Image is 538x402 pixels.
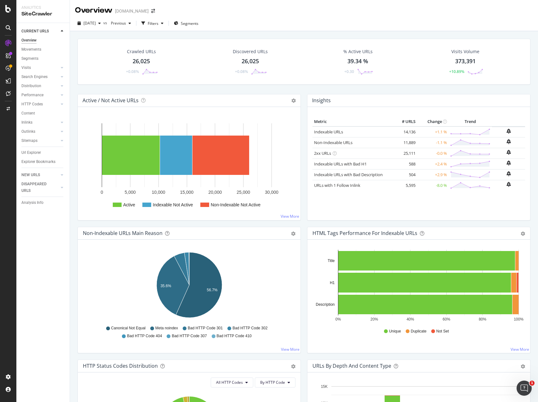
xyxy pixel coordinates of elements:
[216,380,243,385] span: All HTTP Codes
[21,28,49,35] div: CURRENT URLS
[211,377,253,388] button: All HTTP Codes
[242,57,259,65] div: 26,025
[139,18,166,28] button: Filters
[108,18,134,28] button: Previous
[151,9,155,13] div: arrow-right-arrow-left
[21,37,37,44] div: Overview
[21,119,32,126] div: Inlinks
[479,317,486,321] text: 80%
[411,329,426,334] span: Duplicate
[507,139,511,144] div: bell-plus
[127,333,162,339] span: Bad HTTP Code 404
[21,64,59,71] a: Visits
[21,101,59,108] a: HTTP Codes
[521,364,525,369] div: gear
[21,110,35,117] div: Content
[180,190,194,195] text: 15,000
[511,347,529,352] a: View More
[370,317,378,321] text: 20%
[83,96,139,105] h4: Active / Not Active URLs
[330,281,335,285] text: H1
[188,326,223,331] span: Bad HTTP Code 301
[21,55,38,62] div: Segments
[21,199,65,206] a: Analysis Info
[21,101,43,108] div: HTTP Codes
[21,92,59,98] a: Performance
[265,190,278,195] text: 30,000
[21,74,59,80] a: Search Engines
[237,190,250,195] text: 25,000
[115,8,149,14] div: [DOMAIN_NAME]
[235,69,248,74] div: +0.08%
[521,232,525,236] div: gear
[111,326,146,331] span: Canonical Not Equal
[21,5,65,10] div: Analytics
[417,137,449,148] td: -1.1 %
[21,55,65,62] a: Segments
[21,46,65,53] a: Movements
[417,169,449,180] td: +2.9 %
[314,150,331,156] a: 2xx URLs
[103,20,108,25] span: vs
[160,284,171,288] text: 35.6%
[455,57,476,65] div: 373,391
[314,172,383,177] a: Indexable URLs with Bad Description
[172,333,207,339] span: Bad HTTP Code 307
[281,347,300,352] a: View More
[21,149,65,156] a: Url Explorer
[449,117,492,126] th: Trend
[21,181,53,194] div: DISAPPEARED URLS
[417,180,449,191] td: -8.0 %
[126,69,139,74] div: +0.08%
[21,64,31,71] div: Visits
[312,250,525,323] svg: A chart.
[507,129,511,134] div: bell-plus
[417,126,449,137] td: +1.1 %
[407,317,414,321] text: 40%
[148,21,158,26] div: Filters
[21,46,41,53] div: Movements
[83,363,158,369] div: HTTP Status Codes Distribution
[316,302,335,307] text: Description
[181,21,198,26] span: Segments
[335,317,341,321] text: 0%
[83,117,295,215] div: A chart.
[260,380,285,385] span: By HTTP Code
[514,317,524,321] text: 100%
[328,259,335,263] text: Title
[21,137,59,144] a: Sitemaps
[232,326,267,331] span: Bad HTTP Code 302
[281,214,299,219] a: View More
[392,148,417,159] td: 25,111
[211,202,260,207] text: Non-Indexable Not Active
[417,159,449,169] td: +2.4 %
[392,159,417,169] td: 588
[443,317,450,321] text: 60%
[133,57,150,65] div: 26,025
[108,20,126,26] span: Previous
[312,117,392,126] th: Metric
[21,199,43,206] div: Analysis Info
[21,83,41,89] div: Distribution
[21,28,59,35] a: CURRENT URLS
[314,182,360,188] a: URLs with 1 Follow Inlink
[21,10,65,18] div: SiteCrawler
[21,37,65,44] a: Overview
[208,190,222,195] text: 20,000
[21,137,37,144] div: Sitemaps
[507,182,511,187] div: bell-plus
[21,159,65,165] a: Explorer Bookmarks
[507,171,511,176] div: bell-plus
[529,381,535,386] span: 1
[392,180,417,191] td: 5,595
[123,202,135,207] text: Active
[171,18,201,28] button: Segments
[507,160,511,165] div: bell-plus
[152,190,165,195] text: 10,000
[83,250,295,323] svg: A chart.
[389,329,401,334] span: Unique
[344,69,354,74] div: +0.30
[517,381,532,396] iframe: Intercom live chat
